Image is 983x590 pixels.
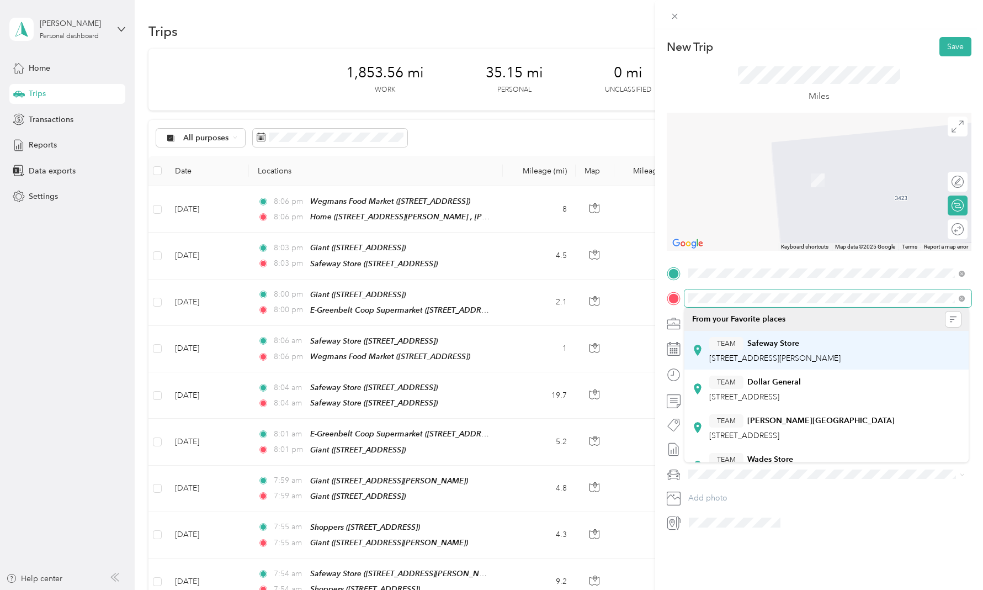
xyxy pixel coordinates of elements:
span: From your Favorite places [692,314,785,324]
iframe: Everlance-gr Chat Button Frame [921,528,983,590]
p: Miles [809,89,830,103]
button: TEAM [709,337,743,351]
span: TEAM [717,339,736,349]
button: Save [939,37,971,56]
button: Keyboard shortcuts [781,243,828,251]
img: Google [669,236,706,251]
span: Map data ©2025 Google [835,244,895,250]
span: [STREET_ADDRESS][PERSON_NAME] [709,354,841,363]
span: TEAM [717,377,736,387]
span: [STREET_ADDRESS] [709,431,779,440]
strong: Dollar General [747,377,801,387]
strong: [PERSON_NAME][GEOGRAPHIC_DATA] [747,416,895,426]
a: Report a map error [924,244,968,250]
p: New Trip [667,39,713,55]
button: Add photo [684,491,971,506]
span: TEAM [717,455,736,465]
button: TEAM [709,376,743,389]
button: TEAM [709,414,743,428]
strong: Wades Store [747,455,793,465]
a: Open this area in Google Maps (opens a new window) [669,236,706,251]
span: [STREET_ADDRESS] [709,392,779,402]
strong: Safeway Store [747,339,799,349]
a: Terms (opens in new tab) [902,244,917,250]
span: TEAM [717,416,736,426]
button: TEAM [709,453,743,467]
